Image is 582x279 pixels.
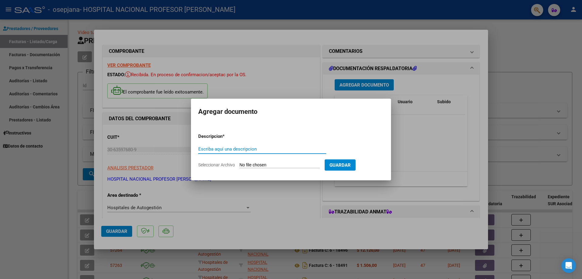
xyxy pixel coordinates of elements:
[561,258,576,273] div: Open Intercom Messenger
[329,162,351,168] span: Guardar
[325,159,356,171] button: Guardar
[198,162,235,167] span: Seleccionar Archivo
[198,133,254,140] p: Descripcion
[198,106,384,117] h2: Agregar documento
